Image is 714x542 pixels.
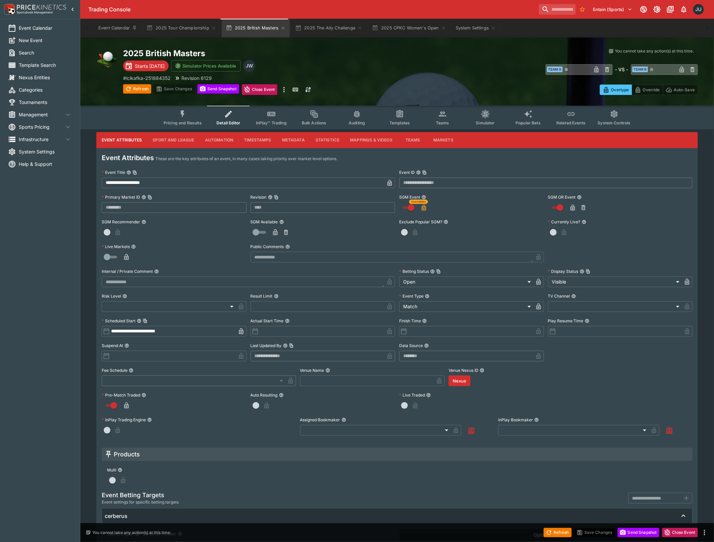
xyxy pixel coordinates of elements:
[251,293,273,299] p: Result Limit
[516,120,541,125] span: Popular Bets
[92,530,171,536] p: You cannot take any action(s) at this time.
[480,368,484,373] button: Venue Nexus ID
[476,120,495,125] span: Simulator
[277,132,310,148] button: Metadata
[142,393,146,398] button: Pre-Match Traded
[94,19,141,37] button: Event Calendar
[129,368,133,373] button: Fee Schedule
[19,160,72,168] span: Help & Support
[96,132,147,148] button: Event Attributes
[147,418,152,422] button: InPlay Trading Engine
[155,155,337,162] p: These are the key attributes of an event, in many cases taking priority over market level options.
[580,269,585,274] button: Display StatusCopy To Clipboard
[615,48,694,54] p: You cannot take any action(s) at this time.
[422,195,426,200] button: SGM Event
[171,60,241,72] button: Simulator Prices Available
[268,195,273,200] button: RevisionCopy To Clipboard
[279,393,284,398] button: Auto Resulting
[643,86,660,93] p: Override
[274,195,279,200] button: Copy To Clipboard
[436,269,441,274] button: Copy To Clipboard
[102,491,179,499] h5: Event Betting Targets
[251,318,284,324] p: Actual Start Time
[114,450,140,458] h5: Products
[132,170,137,175] button: Copy To Clipboard
[285,319,290,323] button: Actual Start Time
[422,170,427,175] button: Copy To Clipboard
[102,219,140,225] p: SGM Recommender
[251,244,284,249] p: Public Comments
[547,67,563,72] span: Team A
[600,85,632,95] button: Overtype
[154,269,159,274] button: Internal / Private Comment
[436,120,449,125] span: Teams
[399,293,424,299] p: Event Type
[399,219,442,225] p: Exclude Popular SGM?
[425,294,430,299] button: Event Type
[17,11,53,14] img: Sportsbook Management
[131,244,136,249] button: Live Markets
[243,60,255,72] div: Justin Walsh
[123,84,151,94] button: Refresh
[399,194,420,200] p: SGM Event
[428,132,459,148] button: Markets
[142,220,146,224] button: SGM Recommender
[548,318,584,324] p: Play Resume Time
[142,195,146,200] button: Primary Market IDCopy To Clipboard
[124,343,129,348] button: Suspend At
[663,85,698,95] button: Auto-Save
[571,294,576,299] button: TV Channel
[310,132,345,148] button: Statistics
[102,343,123,348] p: Suspend At
[96,48,118,70] img: golf.png
[123,48,411,59] h2: Copy To Clipboard
[102,194,140,200] p: Primary Market ID
[544,528,572,537] button: Refresh
[399,392,425,398] p: Live Traded
[449,375,470,386] button: Nexus
[678,3,690,15] button: Notifications
[398,132,428,148] button: Teams
[105,513,127,520] h6: cerberus
[102,367,127,373] p: Fee Schedule
[19,111,64,118] span: Management
[88,6,536,13] div: Trading Console
[19,136,64,143] span: Infrastructure
[424,343,429,348] button: Data Source
[291,19,367,37] button: 2025 The Ally Challenge
[19,62,72,69] span: Template Search
[135,63,165,70] p: Starts [DATE]
[548,219,581,225] p: Currently Live?
[548,293,570,299] p: TV Channel
[701,529,709,537] button: more
[598,120,631,125] span: System Controls
[399,318,421,324] p: Finish Time
[548,194,576,200] p: SGM OR Event
[615,66,628,73] h6: - VS -
[556,120,586,125] span: Related Events
[618,528,659,537] button: Send Snapshot
[411,200,426,204] span: Overridden
[19,74,72,81] span: Nexus Entities
[285,244,290,249] button: Public Comments
[19,99,72,106] span: Tournaments
[426,393,431,398] button: Live Traded
[107,467,116,473] p: Multi
[19,86,72,93] span: Categories
[102,153,154,162] h4: Event Attributes
[611,86,629,93] p: Overtype
[239,132,277,148] button: Timestamps
[326,368,330,373] button: Venue Name
[242,84,278,95] button: Close Event
[662,528,698,537] button: Close Event
[2,3,15,16] img: PriceKinetics Logo
[349,120,365,125] span: Auditing
[342,418,346,422] button: Assigned Bookmaker
[585,319,590,323] button: Play Resume Time
[582,220,587,224] button: Currently Live?
[577,4,588,15] button: No Bookmarks
[300,367,324,373] p: Venue Name
[465,425,477,437] button: Assign to Me
[691,2,706,17] button: Justin.Walsh
[539,4,576,15] input: search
